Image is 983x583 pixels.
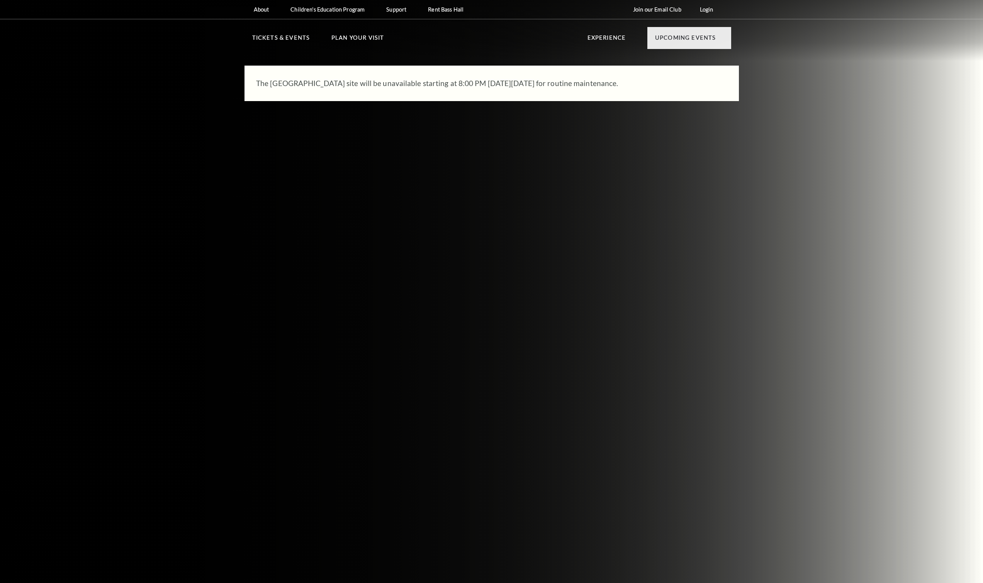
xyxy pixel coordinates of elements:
p: Plan Your Visit [331,33,384,47]
p: Rent Bass Hall [428,6,463,13]
p: Experience [587,33,626,47]
p: Children's Education Program [290,6,365,13]
p: The [GEOGRAPHIC_DATA] site will be unavailable starting at 8:00 PM [DATE][DATE] for routine maint... [256,77,704,90]
p: Support [386,6,406,13]
p: About [254,6,269,13]
p: Tickets & Events [252,33,310,47]
p: Upcoming Events [655,33,716,47]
